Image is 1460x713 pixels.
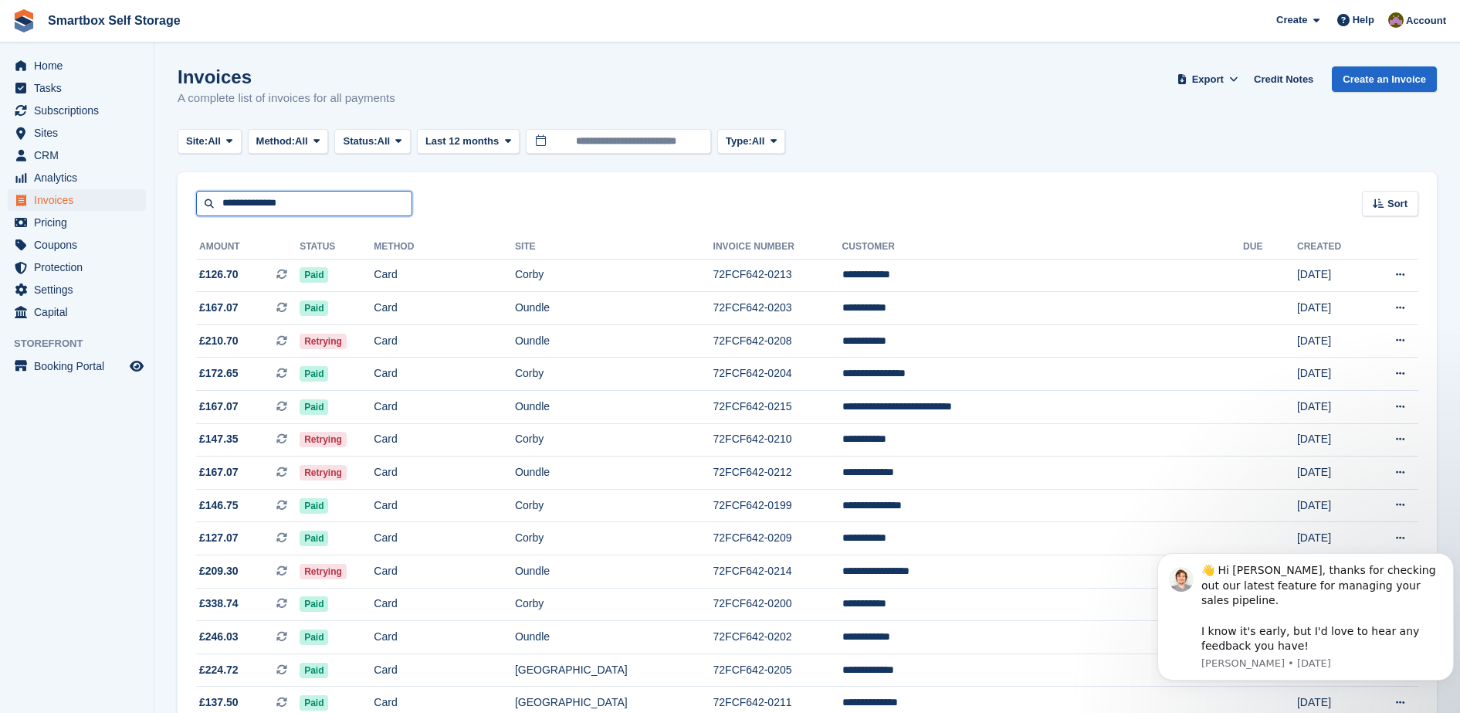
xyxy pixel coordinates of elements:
th: Created [1297,235,1367,260]
td: 72FCF642-0200 [713,588,842,621]
td: Corby [515,358,713,391]
td: [GEOGRAPHIC_DATA] [515,654,713,687]
th: Status [300,235,374,260]
span: Paid [300,267,328,283]
td: 72FCF642-0212 [713,457,842,490]
td: Oundle [515,457,713,490]
th: Customer [842,235,1244,260]
td: Corby [515,588,713,621]
span: Last 12 months [425,134,499,149]
span: £137.50 [199,694,239,711]
span: £167.07 [199,399,239,415]
td: 72FCF642-0199 [713,489,842,522]
td: Oundle [515,324,713,358]
td: [DATE] [1297,259,1367,292]
td: 72FCF642-0205 [713,654,842,687]
td: Card [374,391,515,424]
a: menu [8,122,146,144]
span: £146.75 [199,497,239,514]
span: Sort [1387,196,1407,212]
span: Create [1276,12,1307,28]
td: Oundle [515,391,713,424]
span: Status: [343,134,377,149]
span: Home [34,55,127,76]
iframe: Intercom notifications message [1151,545,1460,705]
span: Export [1192,72,1224,87]
a: menu [8,100,146,121]
td: Oundle [515,292,713,325]
td: Card [374,358,515,391]
td: Card [374,522,515,555]
td: Oundle [515,621,713,654]
a: menu [8,234,146,256]
p: A complete list of invoices for all payments [178,90,395,107]
span: Paid [300,300,328,316]
span: £224.72 [199,662,239,678]
button: Method: All [248,129,329,154]
td: 72FCF642-0214 [713,555,842,589]
span: Paid [300,695,328,711]
td: Card [374,588,515,621]
td: 72FCF642-0213 [713,259,842,292]
a: menu [8,55,146,76]
span: £246.03 [199,629,239,645]
button: Status: All [334,129,410,154]
a: menu [8,301,146,323]
td: [DATE] [1297,324,1367,358]
span: Site: [186,134,208,149]
span: £167.07 [199,300,239,316]
a: Create an Invoice [1332,66,1437,92]
button: Export [1174,66,1242,92]
td: Corby [515,423,713,457]
span: Pricing [34,212,127,233]
span: Retrying [300,465,347,480]
th: Amount [196,235,300,260]
span: Account [1406,13,1446,29]
button: Site: All [178,129,242,154]
span: £147.35 [199,431,239,447]
th: Invoice Number [713,235,842,260]
td: Corby [515,522,713,555]
a: menu [8,77,146,99]
td: 72FCF642-0209 [713,522,842,555]
span: Tasks [34,77,127,99]
span: Storefront [14,336,154,351]
span: Coupons [34,234,127,256]
a: menu [8,189,146,211]
span: Paid [300,399,328,415]
span: Paid [300,663,328,678]
td: [DATE] [1297,489,1367,522]
span: Retrying [300,564,347,579]
td: Card [374,654,515,687]
span: Type: [726,134,752,149]
th: Due [1243,235,1297,260]
th: Method [374,235,515,260]
a: Smartbox Self Storage [42,8,187,33]
span: Retrying [300,432,347,447]
td: Card [374,555,515,589]
img: stora-icon-8386f47178a22dfd0bd8f6a31ec36ba5ce8667c1dd55bd0f319d3a0aa187defe.svg [12,9,36,32]
span: Retrying [300,334,347,349]
td: Corby [515,489,713,522]
span: All [378,134,391,149]
td: 72FCF642-0204 [713,358,842,391]
span: Subscriptions [34,100,127,121]
td: [DATE] [1297,391,1367,424]
td: Oundle [515,555,713,589]
span: £127.07 [199,530,239,546]
span: Paid [300,531,328,546]
td: Card [374,489,515,522]
td: Card [374,324,515,358]
span: Paid [300,366,328,382]
span: £338.74 [199,596,239,612]
a: Preview store [127,357,146,375]
h1: Invoices [178,66,395,87]
td: [DATE] [1297,423,1367,457]
span: Help [1353,12,1374,28]
td: 72FCF642-0210 [713,423,842,457]
span: All [295,134,308,149]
